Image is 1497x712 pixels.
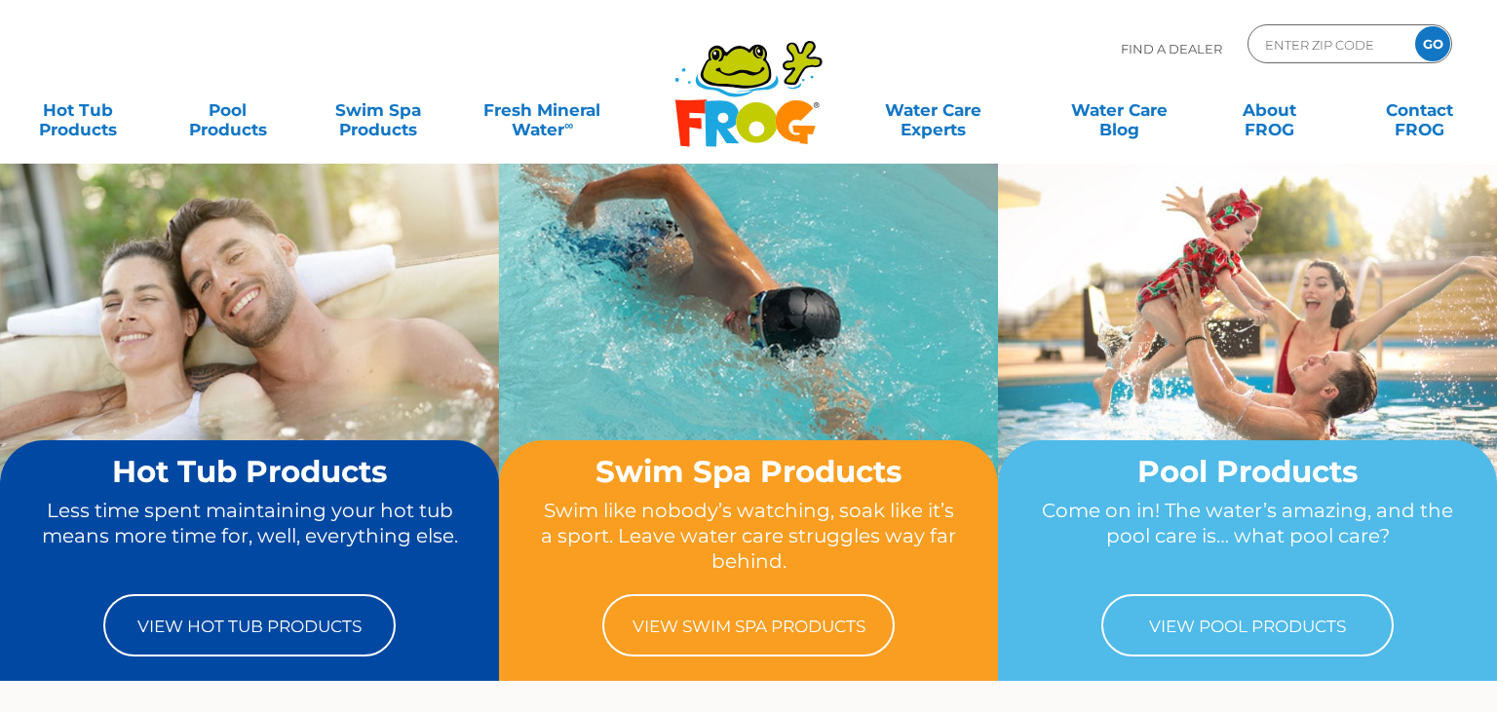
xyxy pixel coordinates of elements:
[1035,455,1460,488] h2: Pool Products
[1415,26,1450,61] input: GO
[1121,24,1222,73] p: Find A Dealer
[499,163,998,535] img: home-banner-swim-spa-short
[1061,91,1178,130] a: Water CareBlog
[1210,91,1327,130] a: AboutFROG
[470,91,616,130] a: Fresh MineralWater∞
[602,594,895,656] a: View Swim Spa Products
[1035,498,1460,575] p: Come on in! The water’s amazing, and the pool care is… what pool care?
[998,163,1497,535] img: home-banner-pool-short
[1361,91,1478,130] a: ContactFROG
[1263,30,1395,58] input: Zip Code Form
[564,118,573,132] sup: ∞
[536,455,961,488] h2: Swim Spa Products
[19,91,136,130] a: Hot TubProducts
[103,594,396,656] a: View Hot Tub Products
[37,498,462,575] p: Less time spent maintaining your hot tub means more time for, well, everything else.
[37,455,462,488] h2: Hot Tub Products
[320,91,437,130] a: Swim SpaProducts
[1101,594,1394,656] a: View Pool Products
[536,498,961,575] p: Swim like nobody’s watching, soak like it’s a sport. Leave water care struggles way far behind.
[838,91,1027,130] a: Water CareExperts
[170,91,287,130] a: PoolProducts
